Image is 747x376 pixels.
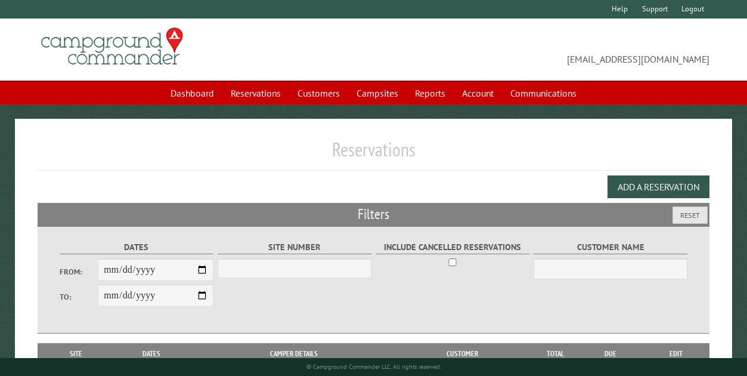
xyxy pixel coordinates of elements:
th: Site [44,343,109,365]
img: Campground Commander [38,23,187,70]
a: Reports [408,82,452,104]
label: Customer Name [534,241,688,254]
a: Campsites [349,82,405,104]
small: © Campground Commander LLC. All rights reserved. [306,363,441,371]
th: Camper Details [194,343,393,365]
th: Dates [109,343,194,365]
label: Dates [60,241,214,254]
th: Due [579,343,643,365]
h2: Filters [38,203,710,226]
a: Communications [503,82,584,104]
a: Reservations [224,82,288,104]
a: Dashboard [163,82,221,104]
button: Add a Reservation [607,175,709,198]
th: Edit [642,343,709,365]
a: Customers [290,82,347,104]
label: To: [60,291,98,303]
label: Include Cancelled Reservations [376,241,530,254]
button: Reset [672,207,708,224]
span: [EMAIL_ADDRESS][DOMAIN_NAME] [374,33,710,66]
th: Total [532,343,579,365]
label: From: [60,266,98,278]
th: Customer [393,343,531,365]
h1: Reservations [38,138,710,171]
a: Account [455,82,501,104]
label: Site Number [218,241,372,254]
